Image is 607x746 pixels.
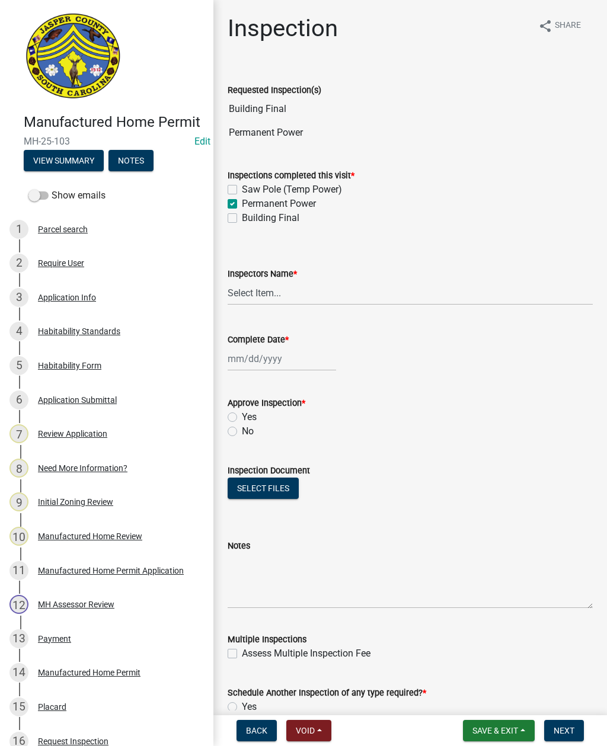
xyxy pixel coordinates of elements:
label: Show emails [28,188,106,203]
div: Review Application [38,430,107,438]
div: 8 [9,459,28,478]
button: Void [286,720,331,741]
span: Save & Exit [472,726,518,735]
div: Manufactured Home Permit Application [38,566,184,575]
i: share [538,19,552,33]
wm-modal-confirm: Notes [108,156,154,166]
label: Assess Multiple Inspection Fee [242,646,370,661]
label: Inspection Document [228,467,310,475]
div: 15 [9,697,28,716]
div: 1 [9,220,28,239]
button: Notes [108,150,154,171]
div: 3 [9,288,28,307]
label: Building Final [242,211,299,225]
div: 13 [9,629,28,648]
div: MH Assessor Review [38,600,114,609]
div: 2 [9,254,28,273]
div: 7 [9,424,28,443]
div: Habitability Standards [38,327,120,335]
label: Inspectors Name [228,270,297,278]
label: Permanent Power [242,197,316,211]
h4: Manufactured Home Permit [24,114,204,131]
div: Require User [38,259,84,267]
div: 9 [9,492,28,511]
div: Manufactured Home Permit [38,668,140,677]
label: Saw Pole (Temp Power) [242,183,342,197]
label: Complete Date [228,336,289,344]
input: mm/dd/yyyy [228,347,336,371]
img: Jasper County, South Carolina [24,12,123,101]
label: Inspections completed this visit [228,172,354,180]
div: Application Submittal [38,396,117,404]
label: No [242,424,254,438]
span: MH-25-103 [24,136,190,147]
button: shareShare [529,14,590,37]
div: Payment [38,635,71,643]
label: Approve Inspection [228,399,305,408]
div: Parcel search [38,225,88,233]
span: Share [555,19,581,33]
div: 10 [9,527,28,546]
div: Manufactured Home Review [38,532,142,540]
span: Back [246,726,267,735]
label: Multiple Inspections [228,636,306,644]
label: Yes [242,700,257,714]
div: Habitability Form [38,361,101,370]
button: Next [544,720,584,741]
span: Void [296,726,315,735]
div: Need More Information? [38,464,127,472]
button: Back [237,720,277,741]
div: 4 [9,322,28,341]
label: Notes [228,542,250,550]
div: 5 [9,356,28,375]
button: Save & Exit [463,720,535,741]
div: 11 [9,561,28,580]
button: Select files [228,478,299,499]
label: Yes [242,410,257,424]
div: 12 [9,595,28,614]
div: 14 [9,663,28,682]
div: Application Info [38,293,96,302]
a: Edit [194,136,210,147]
div: Request Inspection [38,737,108,745]
span: Next [554,726,574,735]
wm-modal-confirm: Summary [24,156,104,166]
label: Schedule Another Inspection of any type required? [228,689,426,697]
label: Requested Inspection(s) [228,87,321,95]
div: Placard [38,703,66,711]
wm-modal-confirm: Edit Application Number [194,136,210,147]
div: 6 [9,390,28,409]
button: View Summary [24,150,104,171]
div: Initial Zoning Review [38,498,113,506]
h1: Inspection [228,14,338,43]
